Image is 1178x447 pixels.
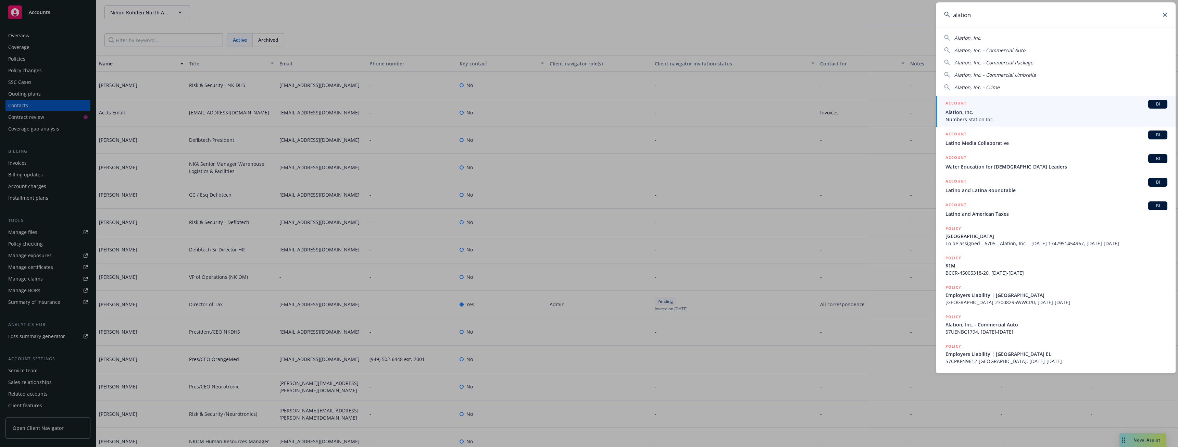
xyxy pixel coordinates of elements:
[945,328,1167,335] span: 57UENBC1794, [DATE]-[DATE]
[945,139,1167,147] span: Latino Media Collaborative
[945,240,1167,247] span: To be assigned - 6705 - Alation, Inc. - [DATE] 1747951454967, [DATE]-[DATE]
[945,225,961,232] h5: POLICY
[945,299,1167,306] span: [GEOGRAPHIC_DATA]-23008295WWCI/0, [DATE]-[DATE]
[945,343,961,350] h5: POLICY
[936,280,1176,310] a: POLICYEmployers Liability | [GEOGRAPHIC_DATA][GEOGRAPHIC_DATA]-23008295WWCI/0, [DATE]-[DATE]
[945,201,966,210] h5: ACCOUNT
[954,84,1000,90] span: Alation, Inc. - Crime
[954,47,1025,53] span: Alation, Inc. - Commercial Auto
[945,321,1167,328] span: Alation, Inc. - Commercial Auto
[945,154,966,162] h5: ACCOUNT
[945,350,1167,358] span: Employers Liability | [GEOGRAPHIC_DATA] EL
[945,233,1167,240] span: [GEOGRAPHIC_DATA]
[936,96,1176,127] a: ACCOUNTBIAlation, Inc.Numbers Station Inc.
[936,174,1176,198] a: ACCOUNTBILatino and Latina Roundtable
[1151,101,1165,107] span: BI
[945,163,1167,170] span: Water Education for [DEMOGRAPHIC_DATA] Leaders
[936,310,1176,339] a: POLICYAlation, Inc. - Commercial Auto57UENBC1794, [DATE]-[DATE]
[936,198,1176,221] a: ACCOUNTBILatino and American Taxes
[936,221,1176,251] a: POLICY[GEOGRAPHIC_DATA]To be assigned - 6705 - Alation, Inc. - [DATE] 1747951454967, [DATE]-[DATE]
[945,269,1167,276] span: BCCR-45005318-20, [DATE]-[DATE]
[945,116,1167,123] span: Numbers Station Inc.
[945,131,966,139] h5: ACCOUNT
[945,210,1167,218] span: Latino and American Taxes
[945,358,1167,365] span: 57CPKFN9612-[GEOGRAPHIC_DATA], [DATE]-[DATE]
[936,251,1176,280] a: POLICY$1MBCCR-45005318-20, [DATE]-[DATE]
[1151,132,1165,138] span: BI
[1151,179,1165,185] span: BI
[936,150,1176,174] a: ACCOUNTBIWater Education for [DEMOGRAPHIC_DATA] Leaders
[945,262,1167,269] span: $1M
[945,313,961,320] h5: POLICY
[945,109,1167,116] span: Alation, Inc.
[945,291,1167,299] span: Employers Liability | [GEOGRAPHIC_DATA]
[936,339,1176,369] a: POLICYEmployers Liability | [GEOGRAPHIC_DATA] EL57CPKFN9612-[GEOGRAPHIC_DATA], [DATE]-[DATE]
[954,72,1036,78] span: Alation, Inc. - Commercial Umbrella
[945,178,966,186] h5: ACCOUNT
[954,59,1033,66] span: Alation, Inc. - Commercial Package
[945,187,1167,194] span: Latino and Latina Roundtable
[936,127,1176,150] a: ACCOUNTBILatino Media Collaborative
[945,284,961,291] h5: POLICY
[945,100,966,108] h5: ACCOUNT
[936,2,1176,27] input: Search...
[945,254,961,261] h5: POLICY
[954,35,981,41] span: Alation, Inc.
[1151,203,1165,209] span: BI
[1151,156,1165,162] span: BI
